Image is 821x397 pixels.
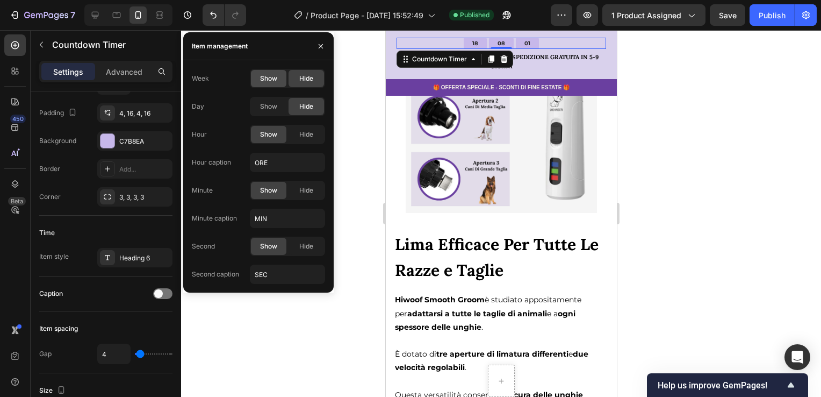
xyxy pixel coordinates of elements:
[192,102,204,111] div: Day
[52,38,168,51] p: Countdown Timer
[719,11,737,20] span: Save
[21,279,161,288] strong: adattarsi a tutte le taglie di animali
[192,186,213,195] div: Minute
[306,10,308,21] span: /
[98,344,130,364] input: Auto
[39,228,55,238] div: Time
[602,4,705,26] button: 1 product assigned
[260,102,277,111] span: Show
[39,136,76,146] div: Background
[9,265,99,274] strong: Hiwoof Smooth Groom
[39,192,61,202] div: Corner
[39,252,69,261] div: Item style
[299,186,313,195] span: Hide
[9,279,190,302] strong: ogni spessore delle unghie
[8,197,26,205] div: Beta
[750,4,795,26] button: Publish
[192,270,239,279] div: Second caption
[39,106,79,120] div: Padding
[658,380,784,391] span: Help us improve GemPages!
[260,130,277,139] span: Show
[784,344,810,370] div: Open Intercom Messenger
[192,242,215,251] div: Second
[260,186,277,195] span: Show
[192,41,248,51] div: Item management
[39,324,78,334] div: Item spacing
[119,137,170,146] div: C7B8EA
[192,158,231,167] div: Hour caption
[70,9,75,22] p: 7
[192,214,237,223] div: Minute caption
[658,379,797,392] button: Show survey - Help us improve GemPages!
[51,319,183,329] strong: tre aperture di limatura differenti
[192,74,209,83] div: Week
[39,289,63,299] div: Caption
[299,242,313,251] span: Hide
[386,30,617,397] iframe: Design area
[299,102,313,111] span: Hide
[299,74,313,83] span: Hide
[119,109,170,118] div: 4, 16, 4, 16
[460,10,489,20] span: Published
[299,130,313,139] span: Hide
[710,4,745,26] button: Save
[39,349,52,359] div: Gap
[4,4,80,26] button: 7
[119,253,170,263] div: Heading 6
[260,74,277,83] span: Show
[203,4,246,26] div: Undo/Redo
[53,66,83,77] p: Settings
[759,10,786,21] div: Publish
[611,10,681,21] span: 1 product assigned
[192,130,207,139] div: Hour
[10,115,26,123] div: 450
[311,10,423,21] span: Product Page - [DATE] 15:52:49
[106,66,142,77] p: Advanced
[39,164,60,174] div: Border
[119,193,170,202] div: 3, 3, 3, 3
[260,242,277,251] span: Show
[119,165,170,174] div: Add...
